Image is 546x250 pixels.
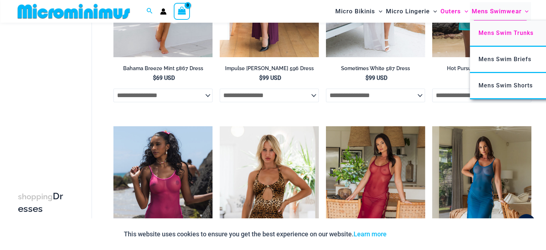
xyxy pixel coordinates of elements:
bdi: 99 USD [365,74,387,81]
a: Micro LingerieMenu ToggleMenu Toggle [384,2,439,21]
a: View Shopping Cart, empty [174,3,190,19]
h2: Bahama Breeze Mint 5867 Dress [113,65,213,72]
a: OutersMenu ToggleMenu Toggle [439,2,470,21]
a: Hot Pursuit Aqua 5140 Dress [432,65,531,74]
p: This website uses cookies to ensure you get the best experience on our website. [124,229,387,240]
a: Bahama Breeze Mint 5867 Dress [113,65,213,74]
span: Menu Toggle [461,2,468,21]
h2: Impulse [PERSON_NAME] 596 Dress [220,65,319,72]
iframe: TrustedSite Certified [18,24,83,168]
span: shopping [18,192,53,201]
span: Menu Toggle [375,2,382,21]
span: Mens Swim Shorts [479,82,533,89]
a: Micro BikinisMenu ToggleMenu Toggle [333,2,384,21]
span: $ [259,74,262,81]
a: Mens SwimwearMenu ToggleMenu Toggle [470,2,530,21]
span: Mens Swim Briefs [479,56,531,63]
a: Impulse [PERSON_NAME] 596 Dress [220,65,319,74]
bdi: 69 USD [153,74,175,81]
span: $ [153,74,156,81]
img: MM SHOP LOGO FLAT [15,3,133,19]
a: Learn more [354,230,387,238]
span: Micro Lingerie [386,2,430,21]
span: Mens Swimwear [472,2,521,21]
a: Search icon link [146,7,153,16]
h2: Sometimes White 587 Dress [326,65,425,72]
a: Account icon link [160,8,167,15]
button: Accept [392,226,423,243]
h3: Dresses [18,190,66,215]
span: Micro Bikinis [335,2,375,21]
span: Outers [440,2,461,21]
span: Mens Swim Trunks [479,29,533,36]
span: Menu Toggle [521,2,528,21]
span: $ [365,74,369,81]
bdi: 99 USD [259,74,281,81]
h2: Hot Pursuit Aqua 5140 Dress [432,65,531,72]
a: Sometimes White 587 Dress [326,65,425,74]
nav: Site Navigation [332,1,532,22]
span: Menu Toggle [430,2,437,21]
